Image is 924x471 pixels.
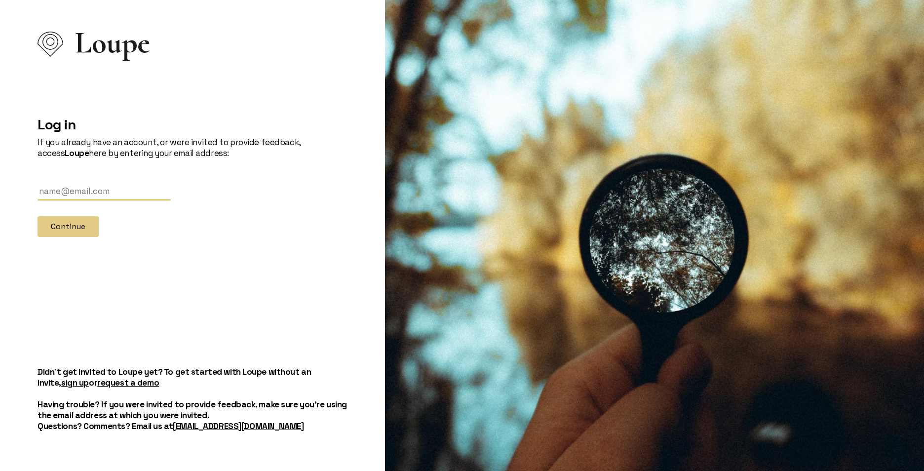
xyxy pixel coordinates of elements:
[38,116,347,133] h2: Log in
[97,377,159,388] a: request a demo
[38,366,347,432] h5: Didn't get invited to Loupe yet? To get started with Loupe without an invite, or Having trouble? ...
[38,32,63,57] img: Loupe Logo
[38,182,171,200] input: Email Address
[75,38,150,48] span: Loupe
[65,148,89,158] strong: Loupe
[38,137,347,158] p: If you already have an account, or were invited to provide feedback, access here by entering your...
[173,421,304,432] a: [EMAIL_ADDRESS][DOMAIN_NAME]
[61,377,89,388] a: sign up
[38,216,99,237] button: Continue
